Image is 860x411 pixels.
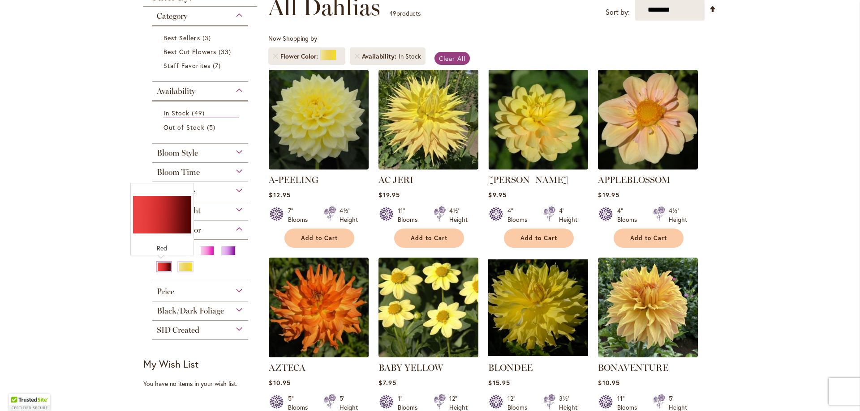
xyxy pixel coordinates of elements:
[507,206,533,224] div: 4" Blooms
[488,351,588,359] a: Blondee
[378,258,478,357] img: BABY YELLOW
[488,174,568,185] a: [PERSON_NAME]
[378,163,478,171] a: AC Jeri
[598,70,698,169] img: APPLEBLOSSOM
[399,52,421,61] div: In Stock
[439,54,465,63] span: Clear All
[157,287,174,297] span: Price
[378,191,400,199] span: $19.95
[559,206,577,224] div: 4' Height
[449,206,468,224] div: 4½' Height
[163,47,239,56] a: Best Cut Flowers
[378,378,396,387] span: $7.95
[143,379,263,388] div: You have no items in your wish list.
[269,174,318,185] a: A-PEELING
[219,47,233,56] span: 33
[630,234,667,242] span: Add to Cart
[598,191,619,199] span: $19.95
[378,351,478,359] a: BABY YELLOW
[207,123,218,132] span: 5
[157,148,198,158] span: Bloom Style
[411,234,447,242] span: Add to Cart
[504,229,574,248] button: Add to Cart
[389,6,421,21] p: products
[598,351,698,359] a: Bonaventure
[133,244,191,253] div: Red
[598,163,698,171] a: APPLEBLOSSOM
[213,61,223,70] span: 7
[284,229,354,248] button: Add to Cart
[354,54,360,59] a: Remove Availability In Stock
[163,61,239,70] a: Staff Favorites
[163,123,239,132] a: Out of Stock 5
[269,70,369,169] img: A-Peeling
[488,70,588,169] img: AHOY MATEY
[269,362,305,373] a: AZTECA
[434,52,470,65] a: Clear All
[273,54,278,59] a: Remove Flower Color Yellow
[340,206,358,224] div: 4½' Height
[163,108,239,118] a: In Stock 49
[598,258,698,357] img: Bonaventure
[7,379,32,404] iframe: Launch Accessibility Center
[157,325,199,335] span: SID Created
[157,11,187,21] span: Category
[488,163,588,171] a: AHOY MATEY
[394,229,464,248] button: Add to Cart
[301,234,338,242] span: Add to Cart
[378,70,478,169] img: AC Jeri
[606,4,630,21] label: Sort by:
[192,108,206,118] span: 49
[614,229,684,248] button: Add to Cart
[269,163,369,171] a: A-Peeling
[598,362,668,373] a: BONAVENTURE
[163,109,189,117] span: In Stock
[157,306,224,316] span: Black/Dark Foliage
[488,378,510,387] span: $15.95
[163,123,205,131] span: Out of Stock
[389,9,396,17] span: 49
[163,33,239,42] a: Best Sellers
[268,34,317,42] span: Now Shopping by
[520,234,557,242] span: Add to Cart
[163,47,216,56] span: Best Cut Flowers
[143,357,198,370] strong: My Wish List
[378,174,413,185] a: AC JERI
[157,167,200,177] span: Bloom Time
[488,191,506,199] span: $9.95
[269,378,290,387] span: $10.95
[163,61,211,70] span: Staff Favorites
[163,34,200,42] span: Best Sellers
[598,174,670,185] a: APPLEBLOSSOM
[288,206,313,224] div: 7" Blooms
[269,191,290,199] span: $12.95
[669,206,687,224] div: 4½' Height
[202,33,213,42] span: 3
[398,206,423,224] div: 11" Blooms
[280,52,320,61] span: Flower Color
[157,86,195,96] span: Availability
[488,258,588,357] img: Blondee
[598,378,619,387] span: $10.95
[269,351,369,359] a: AZTECA
[362,52,399,61] span: Availability
[269,258,369,357] img: AZTECA
[378,362,443,373] a: BABY YELLOW
[488,362,533,373] a: BLONDEE
[617,206,642,224] div: 4" Blooms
